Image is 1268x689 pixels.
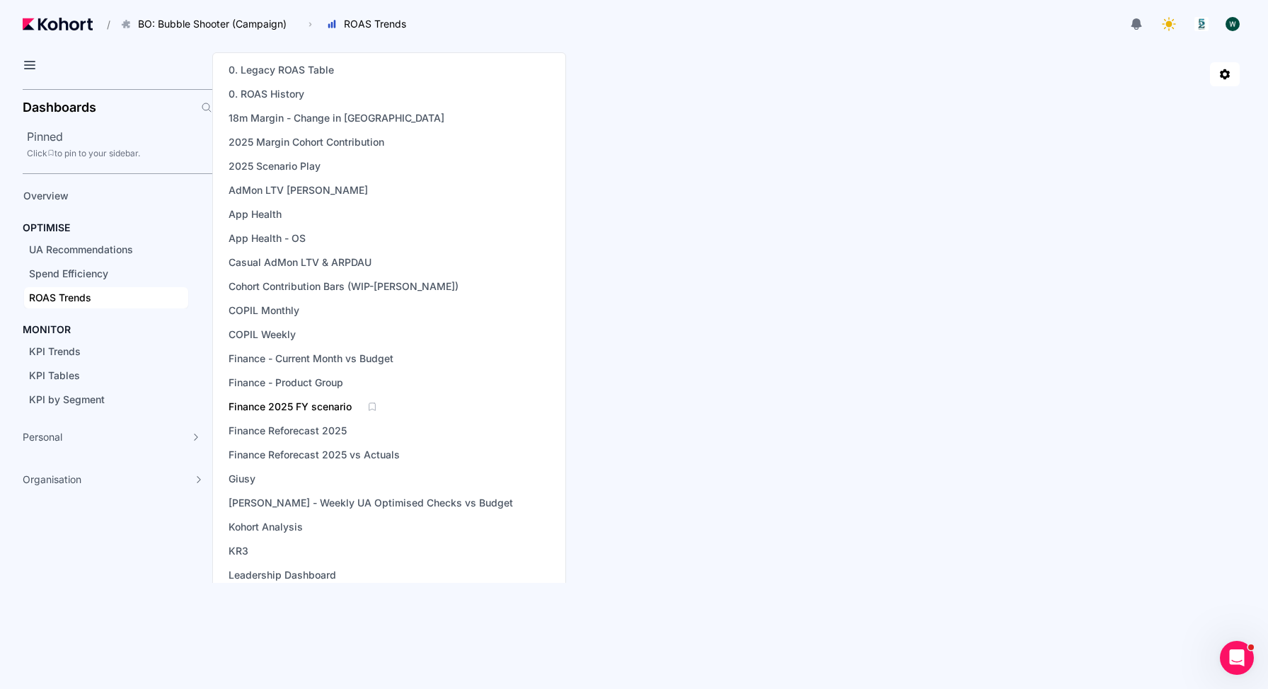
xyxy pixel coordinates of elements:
[224,180,372,200] a: AdMon LTV [PERSON_NAME]
[224,493,517,513] a: [PERSON_NAME] - Weekly UA Optimised Checks vs Budget
[138,17,287,31] span: BO: Bubble Shooter (Campaign)
[23,323,71,337] h4: MONITOR
[224,397,356,417] a: Finance 2025 FY scenario
[224,373,347,393] a: Finance - Product Group
[224,349,398,369] a: Finance - Current Month vs Budget
[229,544,248,558] span: KR3
[27,148,212,159] div: Click to pin to your sidebar.
[1194,17,1209,31] img: logo_logo_images_1_20240607072359498299_20240828135028712857.jpeg
[229,183,368,197] span: AdMon LTV [PERSON_NAME]
[224,517,307,537] a: Kohort Analysis
[29,267,108,279] span: Spend Efficiency
[29,393,105,405] span: KPI by Segment
[319,12,421,36] button: ROAS Trends
[229,63,334,77] span: 0. Legacy ROAS Table
[23,18,93,30] img: Kohort logo
[229,400,352,414] span: Finance 2025 FY scenario
[229,159,321,173] span: 2025 Scenario Play
[24,341,188,362] a: KPI Trends
[224,228,310,248] a: App Health - OS
[224,325,300,344] a: COPIL Weekly
[224,541,253,561] a: KR3
[229,135,384,149] span: 2025 Margin Cohort Contribution
[96,17,110,32] span: /
[224,421,351,441] a: Finance Reforecast 2025
[229,328,296,342] span: COPIL Weekly
[18,185,188,207] a: Overview
[224,445,404,465] a: Finance Reforecast 2025 vs Actuals
[229,424,347,438] span: Finance Reforecast 2025
[23,430,62,444] span: Personal
[24,239,188,260] a: UA Recommendations
[344,17,406,31] span: ROAS Trends
[224,301,304,320] a: COPIL Monthly
[224,565,340,585] a: Leadership Dashboard
[229,472,255,486] span: Giusy
[224,277,463,296] a: Cohort Contribution Bars (WIP-[PERSON_NAME])
[1220,641,1254,675] iframe: Intercom live chat
[229,207,282,221] span: App Health
[229,279,459,294] span: Cohort Contribution Bars (WIP-[PERSON_NAME])
[23,473,81,487] span: Organisation
[27,128,212,145] h2: Pinned
[229,231,306,245] span: App Health - OS
[229,87,304,101] span: 0. ROAS History
[229,448,400,462] span: Finance Reforecast 2025 vs Actuals
[29,345,81,357] span: KPI Trends
[24,365,188,386] a: KPI Tables
[24,287,188,308] a: ROAS Trends
[29,243,133,255] span: UA Recommendations
[224,132,388,152] a: 2025 Margin Cohort Contribution
[23,221,70,235] h4: OPTIMISE
[224,108,449,128] a: 18m Margin - Change in [GEOGRAPHIC_DATA]
[23,101,96,114] h2: Dashboards
[229,352,393,366] span: Finance - Current Month vs Budget
[224,84,309,104] a: 0. ROAS History
[24,263,188,284] a: Spend Efficiency
[113,12,301,36] button: BO: Bubble Shooter (Campaign)
[29,291,91,303] span: ROAS Trends
[229,303,299,318] span: COPIL Monthly
[24,389,188,410] a: KPI by Segment
[224,60,338,80] a: 0. Legacy ROAS Table
[229,111,444,125] span: 18m Margin - Change in [GEOGRAPHIC_DATA]
[224,204,286,224] a: App Health
[229,520,303,534] span: Kohort Analysis
[23,190,69,202] span: Overview
[229,568,336,582] span: Leadership Dashboard
[29,369,80,381] span: KPI Tables
[229,496,513,510] span: [PERSON_NAME] - Weekly UA Optimised Checks vs Budget
[229,255,371,270] span: Casual AdMon LTV & ARPDAU
[229,376,343,390] span: Finance - Product Group
[306,18,315,30] span: ›
[224,253,376,272] a: Casual AdMon LTV & ARPDAU
[224,469,260,489] a: Giusy
[224,156,325,176] a: 2025 Scenario Play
